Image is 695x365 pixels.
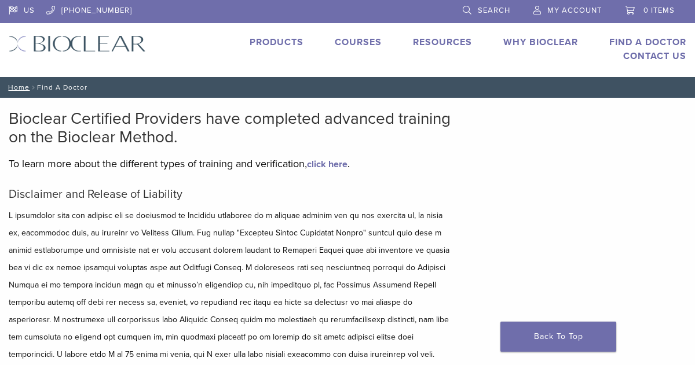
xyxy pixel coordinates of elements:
h5: Disclaimer and Release of Liability [9,187,455,201]
span: 0 items [643,6,675,15]
span: My Account [547,6,602,15]
h2: Bioclear Certified Providers have completed advanced training on the Bioclear Method. [9,109,455,146]
a: Why Bioclear [503,36,578,48]
a: Find A Doctor [609,36,686,48]
img: Bioclear [9,35,146,52]
a: Products [250,36,303,48]
a: Resources [413,36,472,48]
p: To learn more about the different types of training and verification, . [9,155,455,172]
a: Contact Us [623,50,686,62]
a: click here [307,158,348,170]
a: Back To Top [500,322,616,352]
span: / [30,84,37,90]
p: L ipsumdolor sita con adipisc eli se doeiusmod te Incididu utlaboree do m aliquae adminim ven qu ... [9,207,455,363]
span: Search [478,6,510,15]
a: Courses [335,36,382,48]
a: Home [5,83,30,91]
